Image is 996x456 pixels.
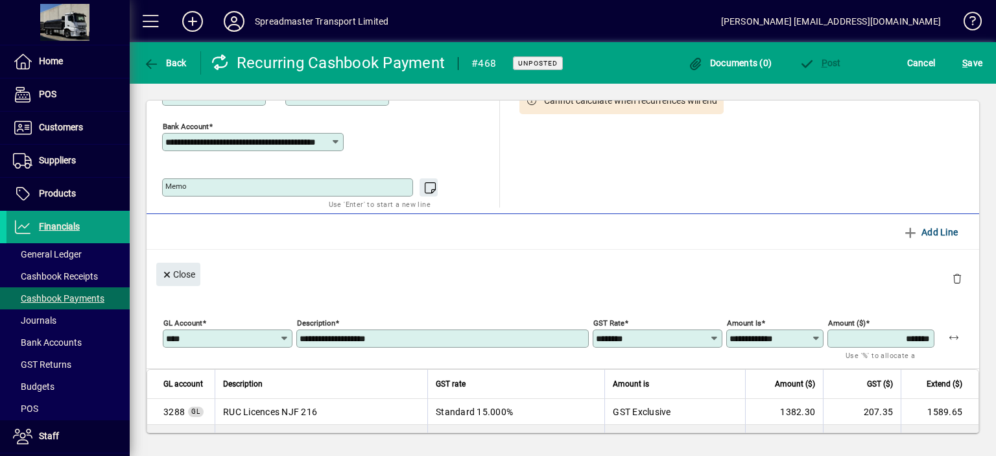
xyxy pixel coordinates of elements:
[901,425,978,451] td: 364.30
[687,58,772,68] span: Documents (0)
[799,58,841,68] span: ost
[6,420,130,453] a: Staff
[213,10,255,33] button: Profile
[297,318,335,328] mat-label: Description
[901,399,978,425] td: 1589.65
[684,51,775,75] button: Documents (0)
[143,58,187,68] span: Back
[163,318,202,328] mat-label: GL Account
[39,56,63,66] span: Home
[211,53,445,73] div: Recurring Cashbook Payment
[191,408,200,415] span: GL
[163,431,185,444] span: RUC Licences
[6,376,130,398] a: Budgets
[822,58,827,68] span: P
[544,94,717,108] span: Cannot calculate when recurrences will end
[161,264,195,285] span: Close
[942,263,973,294] button: Delete
[255,11,388,32] div: Spreadmaster Transport Limited
[954,3,980,45] a: Knowledge Base
[223,377,263,391] span: Description
[745,425,823,451] td: 364.30
[130,51,201,75] app-page-header-button: Back
[215,399,427,425] td: RUC Licences NJF 216
[13,315,56,326] span: Journals
[727,318,761,328] mat-label: Amount is
[962,53,982,73] span: ave
[13,337,82,348] span: Bank Accounts
[6,243,130,265] a: General Ledger
[938,322,969,353] button: Apply remaining balance
[828,318,866,328] mat-label: Amount ($)
[6,354,130,376] a: GST Returns
[6,112,130,144] a: Customers
[6,145,130,177] a: Suppliers
[39,431,59,441] span: Staff
[907,53,936,73] span: Cancel
[471,53,496,74] div: #468
[427,399,604,425] td: Standard 15.000%
[904,51,939,75] button: Cancel
[518,59,558,67] span: Unposted
[13,293,104,304] span: Cashbook Payments
[13,381,54,392] span: Budgets
[39,188,76,198] span: Products
[163,122,209,131] mat-label: Bank Account
[775,377,815,391] span: Amount ($)
[867,377,893,391] span: GST ($)
[172,10,213,33] button: Add
[39,221,80,232] span: Financials
[39,122,83,132] span: Customers
[140,51,190,75] button: Back
[6,287,130,309] a: Cashbook Payments
[163,405,185,418] span: RUC Licences
[163,377,203,391] span: GL account
[165,182,187,191] mat-label: Memo
[613,377,649,391] span: Amount is
[6,265,130,287] a: Cashbook Receipts
[927,377,962,391] span: Extend ($)
[6,78,130,111] a: POS
[436,377,466,391] span: GST rate
[215,425,427,451] td: RUC Licences 920F6
[39,89,56,99] span: POS
[962,58,967,68] span: S
[39,155,76,165] span: Suppliers
[604,425,745,451] td: GST Inclusive
[846,348,924,376] mat-hint: Use '%' to allocate a percentage
[13,249,82,259] span: General Ledger
[6,398,130,420] a: POS
[153,268,204,280] app-page-header-button: Close
[6,45,130,78] a: Home
[13,271,98,282] span: Cashbook Receipts
[823,399,901,425] td: 207.35
[903,222,958,243] span: Add Line
[897,221,964,244] button: Add Line
[13,359,71,370] span: GST Returns
[6,178,130,210] a: Products
[942,272,973,284] app-page-header-button: Delete
[593,318,624,328] mat-label: GST rate
[427,425,604,451] td: Standard 15.000%
[13,403,38,414] span: POS
[745,399,823,425] td: 1382.30
[796,51,844,75] button: Post
[329,197,431,211] mat-hint: Use 'Enter' to start a new line
[823,425,901,451] td: 47.52
[6,331,130,354] a: Bank Accounts
[604,399,745,425] td: GST Exclusive
[959,51,986,75] button: Save
[6,309,130,331] a: Journals
[156,263,200,286] button: Close
[721,11,941,32] div: [PERSON_NAME] [EMAIL_ADDRESS][DOMAIN_NAME]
